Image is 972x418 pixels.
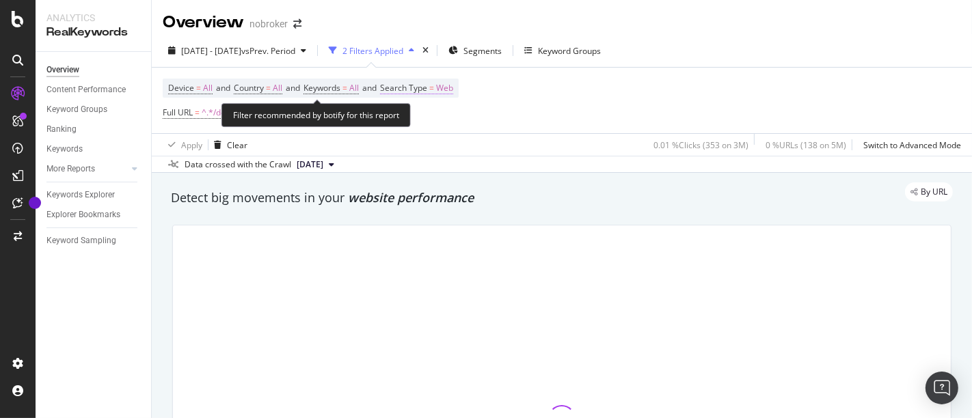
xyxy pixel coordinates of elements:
[46,234,141,248] a: Keyword Sampling
[46,102,141,117] a: Keyword Groups
[46,142,141,156] a: Keywords
[538,45,601,57] div: Keyword Groups
[303,82,340,94] span: Keywords
[195,107,200,118] span: =
[46,25,140,40] div: RealKeywords
[46,162,95,176] div: More Reports
[905,182,953,201] div: legacy label
[227,139,247,151] div: Clear
[46,11,140,25] div: Analytics
[436,79,453,98] span: Web
[858,134,961,156] button: Switch to Advanced Mode
[863,139,961,151] div: Switch to Advanced Mode
[266,82,271,94] span: =
[46,234,116,248] div: Keyword Sampling
[46,142,83,156] div: Keywords
[46,122,141,137] a: Ranking
[196,82,201,94] span: =
[653,139,748,151] div: 0.01 % Clicks ( 353 on 3M )
[926,372,958,404] div: Open Intercom Messenger
[203,79,213,98] span: All
[342,45,403,57] div: 2 Filters Applied
[921,188,947,196] span: By URL
[46,63,79,77] div: Overview
[163,11,244,34] div: Overview
[216,82,230,94] span: and
[291,156,340,173] button: [DATE]
[29,197,41,209] div: Tooltip anchor
[323,40,420,61] button: 2 Filters Applied
[443,40,507,61] button: Segments
[181,45,241,57] span: [DATE] - [DATE]
[380,82,427,94] span: Search Type
[163,40,312,61] button: [DATE] - [DATE]vsPrev. Period
[420,44,431,57] div: times
[519,40,606,61] button: Keyword Groups
[273,79,282,98] span: All
[46,208,141,222] a: Explorer Bookmarks
[46,83,126,97] div: Content Performance
[46,188,141,202] a: Keywords Explorer
[463,45,502,57] span: Segments
[286,82,300,94] span: and
[46,208,120,222] div: Explorer Bookmarks
[202,103,284,122] span: ^.*/design-guides/.*$
[293,19,301,29] div: arrow-right-arrow-left
[349,79,359,98] span: All
[46,122,77,137] div: Ranking
[46,63,141,77] a: Overview
[342,82,347,94] span: =
[297,158,323,171] span: 2025 Sep. 1st
[181,139,202,151] div: Apply
[163,134,202,156] button: Apply
[163,107,193,118] span: Full URL
[241,45,295,57] span: vs Prev. Period
[362,82,377,94] span: and
[46,102,107,117] div: Keyword Groups
[429,82,434,94] span: =
[234,82,264,94] span: Country
[46,83,141,97] a: Content Performance
[249,17,288,31] div: nobroker
[185,158,291,171] div: Data crossed with the Crawl
[46,188,115,202] div: Keywords Explorer
[46,162,128,176] a: More Reports
[221,103,411,127] div: Filter recommended by botify for this report
[168,82,194,94] span: Device
[766,139,846,151] div: 0 % URLs ( 138 on 5M )
[208,134,247,156] button: Clear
